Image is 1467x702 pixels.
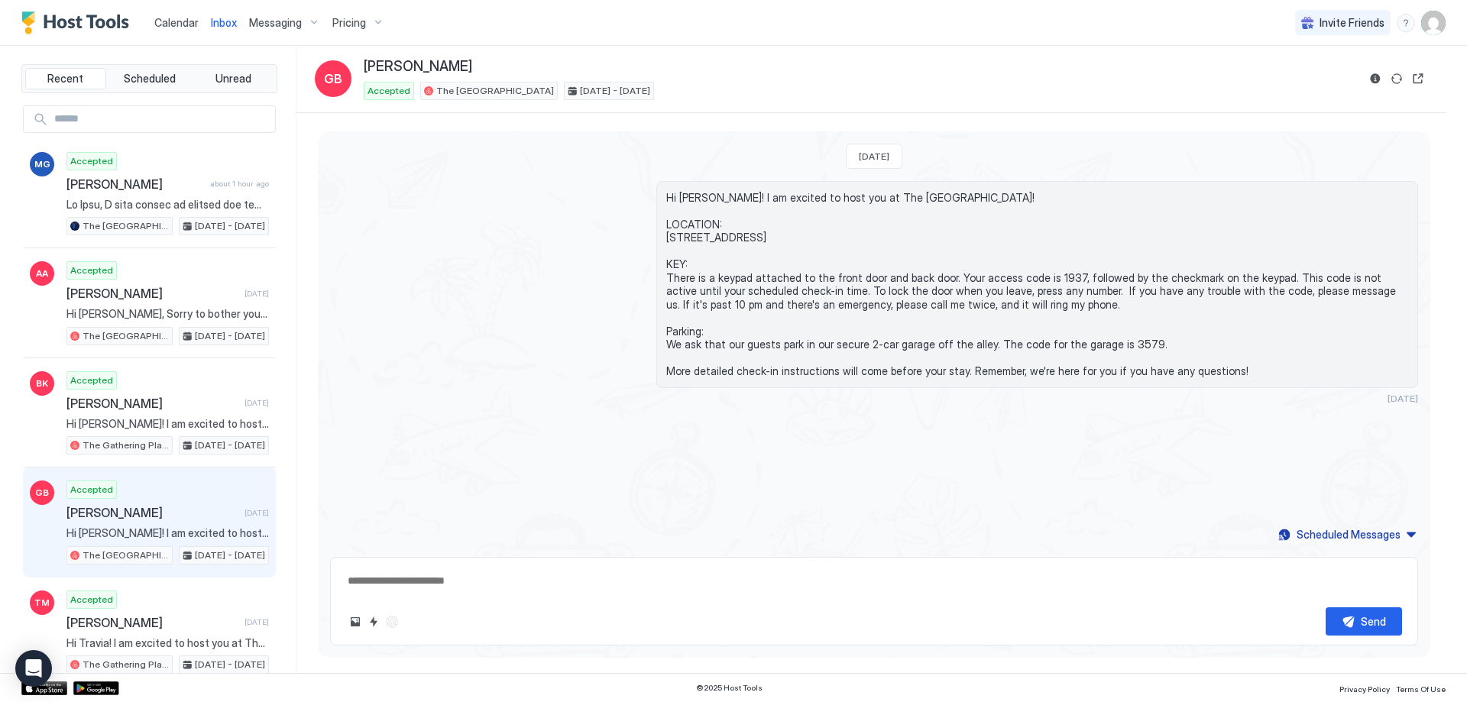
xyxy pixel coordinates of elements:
span: Scheduled [124,72,176,86]
span: about 1 hour ago [210,179,269,189]
button: Open reservation [1409,70,1427,88]
div: Open Intercom Messenger [15,650,52,687]
span: [DATE] - [DATE] [195,548,265,562]
button: Reservation information [1366,70,1384,88]
span: Pricing [332,16,366,30]
span: [DATE] [244,617,269,627]
span: AA [36,267,48,280]
a: Terms Of Use [1396,680,1446,696]
a: Inbox [211,15,237,31]
span: Recent [47,72,83,86]
div: tab-group [21,64,277,93]
span: BK [36,377,48,390]
span: The [GEOGRAPHIC_DATA] [83,548,169,562]
span: Hi Travia! I am excited to host you at The Gathering Place! LOCATION: [STREET_ADDRESS] KEY: There... [66,636,269,650]
span: [DATE] - [DATE] [195,219,265,233]
span: [DATE] - [DATE] [195,438,265,452]
button: Unread [193,68,274,89]
span: [PERSON_NAME] [66,286,238,301]
span: Accepted [368,84,410,98]
span: GB [35,486,49,500]
a: Google Play Store [73,681,119,695]
span: [DATE] [244,398,269,408]
span: [PERSON_NAME] [66,615,238,630]
span: Unread [215,72,251,86]
span: [DATE] [1388,393,1418,404]
div: Scheduled Messages [1297,526,1401,542]
span: The [GEOGRAPHIC_DATA] [436,84,554,98]
span: [DATE] - [DATE] [580,84,650,98]
span: Hi [PERSON_NAME]! I am excited to host you at The Gathering Place! LOCATION: [STREET_ADDRESS] KEY... [66,417,269,431]
span: TM [34,596,50,610]
span: The [GEOGRAPHIC_DATA] [83,329,169,343]
span: [DATE] - [DATE] [195,658,265,671]
span: © 2025 Host Tools [696,683,763,693]
div: Send [1361,613,1386,629]
button: Quick reply [364,613,383,631]
span: Hi [PERSON_NAME]! I am excited to host you at The [GEOGRAPHIC_DATA]! LOCATION: [STREET_ADDRESS] K... [666,191,1408,378]
a: Host Tools Logo [21,11,136,34]
span: Accepted [70,483,113,497]
span: Accepted [70,264,113,277]
div: User profile [1421,11,1446,35]
span: [PERSON_NAME] [66,505,238,520]
a: App Store [21,681,67,695]
span: Hi [PERSON_NAME], Sorry to bother you but if you have a second, could you write us a review? Revi... [66,307,269,321]
span: MG [34,157,50,171]
span: Inbox [211,16,237,29]
button: Upload image [346,613,364,631]
a: Calendar [154,15,199,31]
span: Accepted [70,374,113,387]
span: Messaging [249,16,302,30]
span: Calendar [154,16,199,29]
span: [DATE] [859,150,889,162]
span: [DATE] [244,508,269,518]
span: Terms Of Use [1396,684,1446,694]
span: Accepted [70,154,113,168]
span: [DATE] [244,289,269,299]
span: [PERSON_NAME] [66,396,238,411]
span: Privacy Policy [1339,684,1390,694]
span: Hi [PERSON_NAME]! I am excited to host you at The [GEOGRAPHIC_DATA]! LOCATION: [STREET_ADDRESS] K... [66,526,269,540]
span: The [GEOGRAPHIC_DATA] [83,219,169,233]
button: Scheduled [109,68,190,89]
span: [DATE] - [DATE] [195,329,265,343]
span: The Gathering Place [83,438,169,452]
button: Send [1326,607,1402,636]
span: [PERSON_NAME] [66,176,204,192]
div: menu [1397,14,1415,32]
span: Lo Ipsu, D sita consec ad elitsed doe temp inc utla etdoloremag aliqu enim admi ve Qui Nostrude U... [66,198,269,212]
span: Accepted [70,593,113,607]
span: [PERSON_NAME] [364,58,472,76]
button: Sync reservation [1388,70,1406,88]
span: The Gathering Place [83,658,169,671]
a: Privacy Policy [1339,680,1390,696]
button: Recent [25,68,106,89]
span: Invite Friends [1320,16,1384,30]
input: Input Field [48,106,275,132]
span: GB [324,70,342,88]
button: Scheduled Messages [1276,524,1418,545]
